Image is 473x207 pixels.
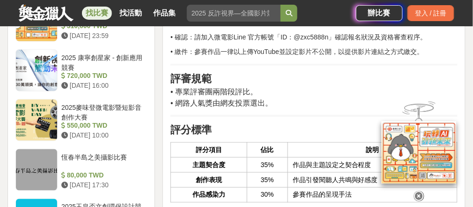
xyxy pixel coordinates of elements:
div: 恆春半島之美攝影比賽 [61,153,143,170]
a: 辦比賽 [356,5,403,21]
td: 30% [247,188,288,203]
a: 找活動 [116,7,146,20]
th: 主題契合度 [171,158,247,173]
div: 2025麥味登微電影暨短影音創作大賽 [61,103,143,121]
a: 恆春半島之美攝影比賽 80,000 TWD [DATE] 17:30 [15,149,147,191]
strong: 評審規範 [170,73,212,84]
div: [DATE] 16:00 [61,81,143,91]
div: 720,000 TWD [61,71,143,81]
h4: • 網路人氣獎由網友投票選出。 [170,99,458,108]
div: [DATE] 17:30 [61,180,143,190]
th: 作品感染力 [171,188,247,203]
th: 佔比 [247,143,288,158]
a: 作品集 [149,7,179,20]
div: [DATE] 23:59 [61,31,143,41]
td: 作品與主題設定之契合程度 [288,158,458,173]
td: 作品引發閱聽人共鳴與好感度 [288,173,458,188]
a: 找比賽 [82,7,112,20]
td: 35% [247,158,288,173]
div: 登入 / 註冊 [407,5,454,21]
td: 35% [247,173,288,188]
img: d2146d9a-e6f6-4337-9592-8cefde37ba6b.png [382,121,457,184]
p: • 繳件：參賽作品一律以上傳YouTube並設定影片不公開，以提供影片連結之方式繳交。 [170,47,458,57]
div: 80,000 TWD [61,170,143,180]
th: 評分項目 [171,143,247,158]
td: 參賽作品的呈現手法 [288,188,458,203]
div: 2025 康寧創星家 - 創新應用競賽 [61,53,143,71]
input: 2025 反詐視界—全國影片競賽 [187,5,281,22]
a: 2025麥味登微電影暨短影音創作大賽 550,000 TWD [DATE] 10:00 [15,99,147,141]
strong: 評分標準 [170,124,212,136]
h4: • 專業評審團兩階段評比。 [170,88,458,97]
div: [DATE] 10:00 [61,130,143,140]
a: 2025 康寧創星家 - 創新應用競賽 720,000 TWD [DATE] 16:00 [15,49,147,92]
th: 創作表現 [171,173,247,188]
p: • 確認：請加入微電影Line 官方帳號「ID：@zxc5888n」確認報名狀況及資格審查程序。 [170,32,458,42]
div: 550,000 TWD [61,121,143,130]
th: 說明 [288,143,458,158]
